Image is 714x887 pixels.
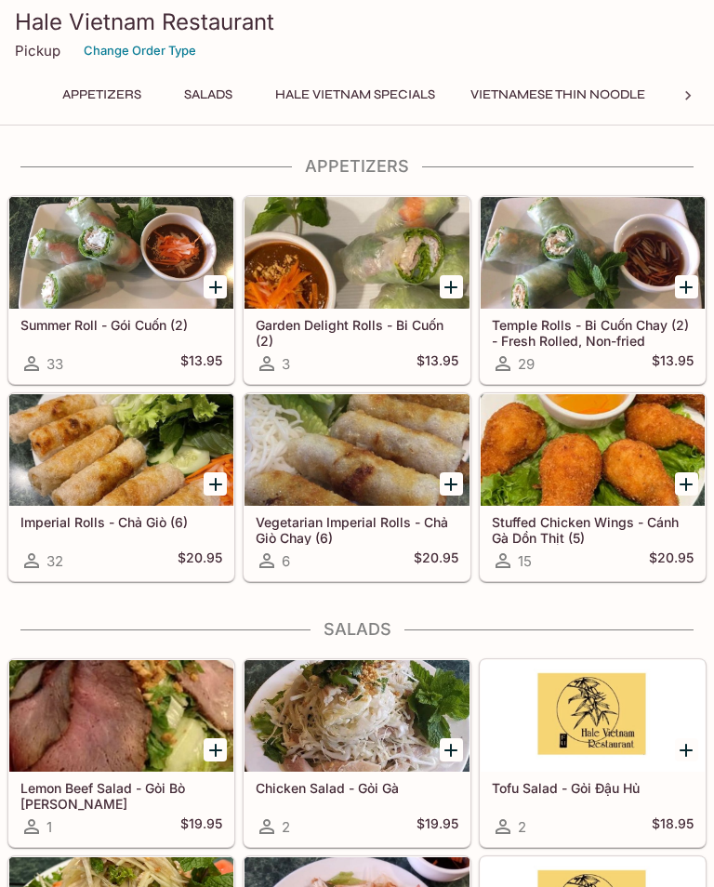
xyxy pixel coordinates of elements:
div: Tofu Salad - Gỏi Đậu Hủ [481,660,705,772]
h5: Chicken Salad - Gỏi Gà [256,780,457,796]
h5: $20.95 [414,549,458,572]
span: 6 [282,552,290,570]
h4: Salads [7,619,707,640]
span: 15 [518,552,532,570]
a: Temple Rolls - Bi Cuốn Chay (2) - Fresh Rolled, Non-fried29$13.95 [480,196,706,384]
div: Summer Roll - Gói Cuốn (2) [9,197,233,309]
button: Add Garden Delight Rolls - Bi Cuốn (2) [440,275,463,298]
h4: Appetizers [7,156,707,177]
h5: Summer Roll - Gói Cuốn (2) [20,317,222,333]
h5: $19.95 [180,815,222,838]
div: Chicken Salad - Gỏi Gà [245,660,469,772]
span: 2 [518,818,526,836]
h5: Tofu Salad - Gỏi Đậu Hủ [492,780,694,796]
h5: $19.95 [416,815,458,838]
h5: $13.95 [416,352,458,375]
h5: Temple Rolls - Bi Cuốn Chay (2) - Fresh Rolled, Non-fried [492,317,694,348]
h5: $13.95 [652,352,694,375]
button: Salads [166,82,250,108]
span: 2 [282,818,290,836]
a: Garden Delight Rolls - Bi Cuốn (2)3$13.95 [244,196,469,384]
a: Stuffed Chicken Wings - Cánh Gà Dồn Thịt (5)15$20.95 [480,393,706,581]
h5: Garden Delight Rolls - Bi Cuốn (2) [256,317,457,348]
a: Tofu Salad - Gỏi Đậu Hủ2$18.95 [480,659,706,847]
button: Add Imperial Rolls - Chả Giò (6) [204,472,227,496]
div: Vegetarian Imperial Rolls - Chả Giò Chay (6) [245,394,469,506]
span: 3 [282,355,290,373]
h5: Lemon Beef Salad - Gỏi Bò [PERSON_NAME] [20,780,222,811]
span: 29 [518,355,535,373]
h5: $20.95 [649,549,694,572]
button: Add Temple Rolls - Bi Cuốn Chay (2) - Fresh Rolled, Non-fried [675,275,698,298]
button: Vietnamese Thin Noodle [460,82,655,108]
h5: Vegetarian Imperial Rolls - Chả Giò Chay (6) [256,514,457,545]
a: Imperial Rolls - Chả Giò (6)32$20.95 [8,393,234,581]
button: Add Lemon Beef Salad - Gỏi Bò Tái Chanh [204,738,227,761]
div: Garden Delight Rolls - Bi Cuốn (2) [245,197,469,309]
p: Pickup [15,42,60,60]
h5: $18.95 [652,815,694,838]
a: Vegetarian Imperial Rolls - Chả Giò Chay (6)6$20.95 [244,393,469,581]
button: Add Tofu Salad - Gỏi Đậu Hủ [675,738,698,761]
h5: $13.95 [180,352,222,375]
div: Temple Rolls - Bi Cuốn Chay (2) - Fresh Rolled, Non-fried [481,197,705,309]
div: Stuffed Chicken Wings - Cánh Gà Dồn Thịt (5) [481,394,705,506]
h3: Hale Vietnam Restaurant [15,7,699,36]
div: Imperial Rolls - Chả Giò (6) [9,394,233,506]
button: Change Order Type [75,36,205,65]
div: Lemon Beef Salad - Gỏi Bò Tái Chanh [9,660,233,772]
h5: $20.95 [178,549,222,572]
button: Add Summer Roll - Gói Cuốn (2) [204,275,227,298]
span: 33 [46,355,63,373]
span: 32 [46,552,63,570]
button: Hale Vietnam Specials [265,82,445,108]
a: Summer Roll - Gói Cuốn (2)33$13.95 [8,196,234,384]
span: 1 [46,818,52,836]
button: Appetizers [52,82,152,108]
h5: Stuffed Chicken Wings - Cánh Gà Dồn Thịt (5) [492,514,694,545]
button: Add Stuffed Chicken Wings - Cánh Gà Dồn Thịt (5) [675,472,698,496]
a: Chicken Salad - Gỏi Gà2$19.95 [244,659,469,847]
button: Add Vegetarian Imperial Rolls - Chả Giò Chay (6) [440,472,463,496]
a: Lemon Beef Salad - Gỏi Bò [PERSON_NAME]1$19.95 [8,659,234,847]
h5: Imperial Rolls - Chả Giò (6) [20,514,222,530]
button: Add Chicken Salad - Gỏi Gà [440,738,463,761]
